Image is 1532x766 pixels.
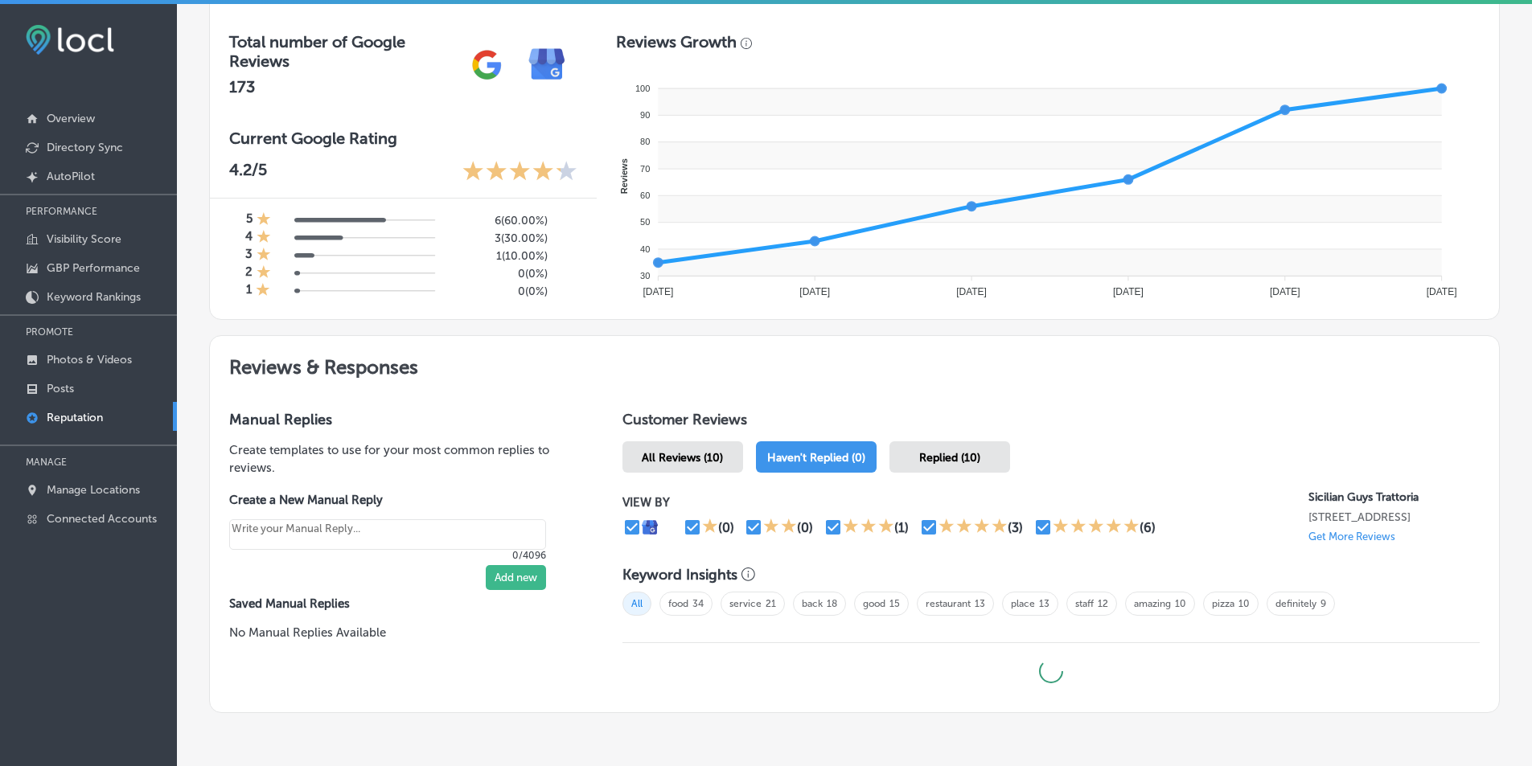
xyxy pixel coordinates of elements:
a: place [1011,598,1035,609]
h1: Customer Reviews [622,411,1480,435]
tspan: 40 [640,244,650,254]
h2: Reviews & Responses [210,336,1499,391]
div: 4.2 Stars [462,160,577,185]
div: (6) [1140,520,1156,535]
span: Haven't Replied (0) [767,451,865,465]
h3: Keyword Insights [622,566,737,584]
a: restaurant [926,598,971,609]
h3: Current Google Rating [229,129,577,148]
a: definitely [1275,598,1316,609]
tspan: 50 [640,217,650,227]
span: Replied (10) [919,451,980,465]
a: service [729,598,762,609]
p: Visibility Score [47,232,121,246]
a: 13 [975,598,985,609]
p: Posts [47,382,74,395]
p: GBP Performance [47,261,140,275]
a: good [863,598,885,609]
tspan: [DATE] [643,286,673,297]
h5: 6 ( 60.00% ) [448,214,548,227]
h4: 2 [245,264,253,282]
div: 1 Star [257,247,271,264]
a: 9 [1320,598,1326,609]
div: (1) [894,520,909,535]
div: 1 Star [256,282,270,300]
h4: 3 [245,247,253,264]
p: Manage Locations [47,483,140,497]
div: 5 Stars [1053,518,1140,537]
a: 21 [766,598,776,609]
p: VIEW BY [622,495,1308,510]
p: Reputation [47,411,103,424]
h2: 173 [229,77,457,96]
h4: 1 [246,282,252,300]
a: 34 [692,598,704,609]
h3: Total number of Google Reviews [229,32,457,71]
a: 10 [1238,598,1250,609]
img: e7ababfa220611ac49bdb491a11684a6.png [517,35,577,95]
button: Add new [486,565,546,590]
a: 15 [889,598,900,609]
tspan: [DATE] [799,286,830,297]
tspan: 70 [640,164,650,174]
textarea: Create your Quick Reply [229,519,546,550]
a: back [802,598,823,609]
tspan: 30 [640,271,650,281]
tspan: [DATE] [1113,286,1144,297]
div: 1 Star [257,264,271,282]
h5: 0 ( 0% ) [448,267,548,281]
div: (0) [797,520,813,535]
p: Get More Reviews [1308,530,1395,543]
a: 13 [1039,598,1049,609]
div: (3) [1008,520,1023,535]
p: Directory Sync [47,141,123,154]
h5: 0 ( 0% ) [448,285,548,298]
h5: 1 ( 10.00% ) [448,249,548,263]
a: staff [1075,598,1094,609]
label: Create a New Manual Reply [229,493,546,507]
div: 3 Stars [843,518,894,537]
tspan: [DATE] [1427,286,1457,297]
div: (0) [718,520,734,535]
a: pizza [1212,598,1234,609]
p: 9800 W Skye Canyon Park Dr Suite 190 Las Vegas, NV 89166, US [1308,510,1480,524]
a: 18 [827,598,837,609]
div: 1 Star [257,211,271,229]
p: Photos & Videos [47,353,132,367]
span: All Reviews (10) [642,451,723,465]
h3: Manual Replies [229,411,571,428]
img: fda3e92497d09a02dc62c9cd864e3231.png [26,25,114,55]
a: 10 [1175,598,1186,609]
tspan: 80 [640,137,650,146]
p: No Manual Replies Available [229,624,571,641]
img: gPZS+5FD6qPJAAAAABJRU5ErkJggg== [457,35,517,95]
div: 4 Stars [939,518,1008,537]
tspan: 90 [640,110,650,120]
div: 1 Star [257,229,271,247]
label: Saved Manual Replies [229,596,571,611]
text: Reviews [619,158,629,194]
tspan: 60 [640,190,650,200]
h5: 3 ( 30.00% ) [448,231,548,245]
div: 1 Star [702,518,718,537]
p: Connected Accounts [47,512,157,526]
a: amazing [1134,598,1171,609]
h4: 4 [245,229,253,247]
a: 12 [1098,598,1108,609]
tspan: [DATE] [956,286,987,297]
span: All [622,592,651,616]
h4: 5 [246,211,253,229]
h3: Reviews Growth [616,32,737,51]
tspan: 100 [635,84,650,93]
p: AutoPilot [47,170,95,183]
p: Overview [47,112,95,125]
p: Keyword Rankings [47,290,141,304]
p: Sicilian Guys Trattoria [1308,490,1480,504]
p: 4.2 /5 [229,160,267,185]
tspan: [DATE] [1270,286,1300,297]
p: 0/4096 [229,550,546,561]
div: 2 Stars [763,518,797,537]
p: Create templates to use for your most common replies to reviews. [229,441,571,477]
a: food [668,598,688,609]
